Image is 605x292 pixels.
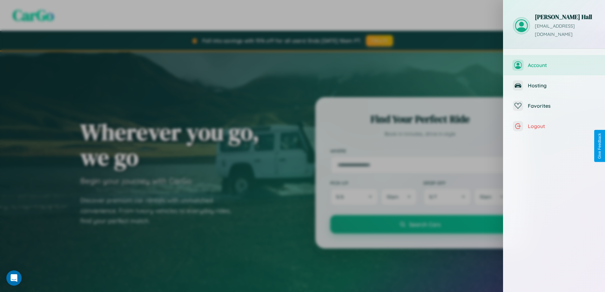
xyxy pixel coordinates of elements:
button: Favorites [503,96,605,116]
button: Logout [503,116,605,136]
div: Open Intercom Messenger [6,270,22,286]
span: Favorites [528,103,595,109]
span: Logout [528,123,595,129]
button: Hosting [503,75,605,96]
div: Give Feedback [597,133,602,159]
h3: [PERSON_NAME] Hall [535,13,595,21]
p: [EMAIL_ADDRESS][DOMAIN_NAME] [535,22,595,39]
span: Account [528,62,595,68]
button: Account [503,55,605,75]
span: Hosting [528,82,595,89]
